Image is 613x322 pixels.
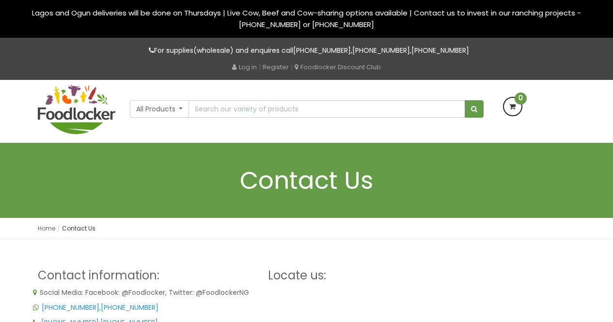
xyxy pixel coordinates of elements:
[38,269,253,282] h3: Contact information:
[291,62,293,72] span: |
[101,303,158,312] a: [PHONE_NUMBER]
[268,269,484,282] h3: Locate us:
[263,62,289,72] a: Register
[38,85,115,134] img: FoodLocker
[32,8,581,30] span: Lagos and Ogun deliveries will be done on Thursdays | Live Cow, Beef and Cow-sharing options avai...
[189,100,465,118] input: Search our variety of products
[352,46,410,55] a: [PHONE_NUMBER]
[130,100,189,118] button: All Products
[42,303,99,312] a: [PHONE_NUMBER]
[42,303,158,312] span: ,
[293,46,351,55] a: [PHONE_NUMBER]
[38,167,576,194] h1: Contact Us
[411,46,469,55] a: [PHONE_NUMBER]
[515,92,527,105] span: 0
[259,62,261,72] span: |
[38,224,55,232] a: Home
[295,62,381,72] a: Foodlocker Discount Club
[232,62,257,72] a: Log in
[40,288,249,297] span: Social Media: Facebook: @Foodlocker, Twitter: @FoodlockerNG
[38,45,576,56] p: For supplies(wholesale) and enquires call , ,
